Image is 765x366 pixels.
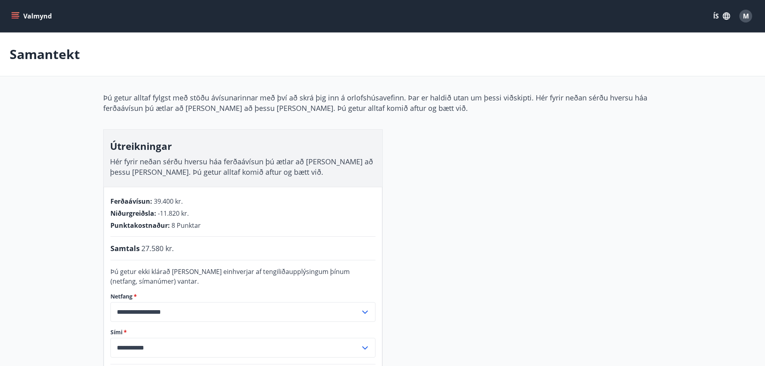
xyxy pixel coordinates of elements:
span: 8 Punktar [171,221,201,230]
h3: Útreikningar [110,139,376,153]
button: menu [10,9,55,23]
span: -11.820 kr. [158,209,189,218]
span: M [743,12,749,20]
button: ÍS [709,9,734,23]
span: Þú getur ekki klárað [PERSON_NAME] einhverjar af tengiliðaupplýsingum þínum (netfang, símanúmer) ... [110,267,350,286]
p: Þú getur alltaf fylgst með stöðu ávísunarinnar með því að skrá þig inn á orlofshúsavefinn. Þar er... [103,92,662,113]
span: 27.580 kr. [141,243,174,254]
span: Niðurgreiðsla : [110,209,156,218]
span: Ferðaávísun : [110,197,152,206]
span: Punktakostnaður : [110,221,170,230]
p: Samantekt [10,45,80,63]
span: 39.400 kr. [154,197,183,206]
label: Sími [110,328,375,336]
button: M [736,6,755,26]
label: Netfang [110,292,375,301]
span: Samtals [110,243,140,254]
span: Hér fyrir neðan sérðu hversu háa ferðaávísun þú ætlar að [PERSON_NAME] að þessu [PERSON_NAME]. Þú... [110,157,373,177]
